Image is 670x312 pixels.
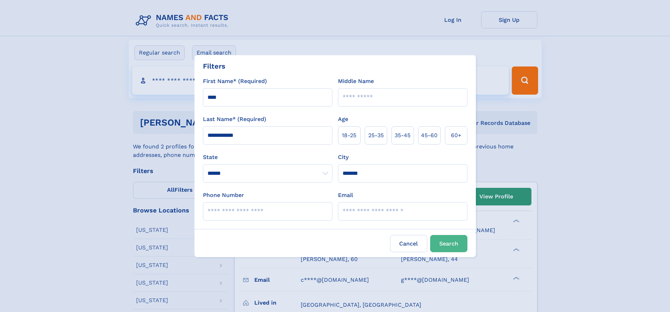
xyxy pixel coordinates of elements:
label: First Name* (Required) [203,77,267,85]
span: 45‑60 [421,131,438,140]
label: Middle Name [338,77,374,85]
label: Cancel [390,235,427,252]
button: Search [430,235,467,252]
label: City [338,153,349,161]
label: State [203,153,332,161]
label: Email [338,191,353,199]
label: Age [338,115,348,123]
label: Last Name* (Required) [203,115,266,123]
span: 35‑45 [395,131,410,140]
div: Filters [203,61,225,71]
span: 25‑35 [368,131,384,140]
span: 60+ [451,131,461,140]
span: 18‑25 [342,131,356,140]
label: Phone Number [203,191,244,199]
